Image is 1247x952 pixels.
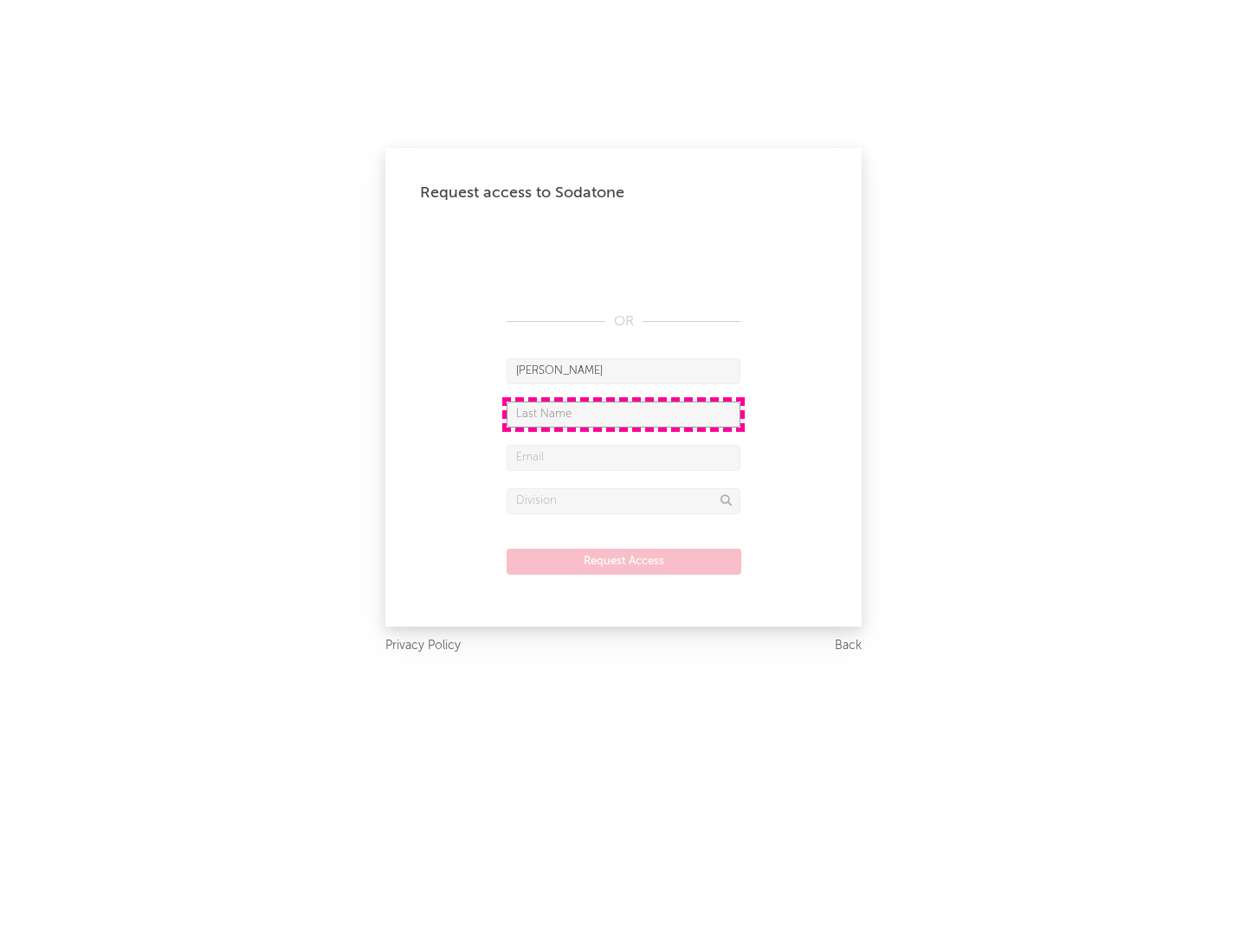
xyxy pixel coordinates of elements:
input: Last Name [507,402,740,428]
button: Request Access [507,549,741,575]
div: Request access to Sodatone [420,183,827,203]
a: Back [835,635,862,657]
div: OR [507,312,740,332]
input: Email [507,445,740,471]
input: Division [507,488,740,514]
input: First Name [507,358,740,384]
a: Privacy Policy [385,635,461,657]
